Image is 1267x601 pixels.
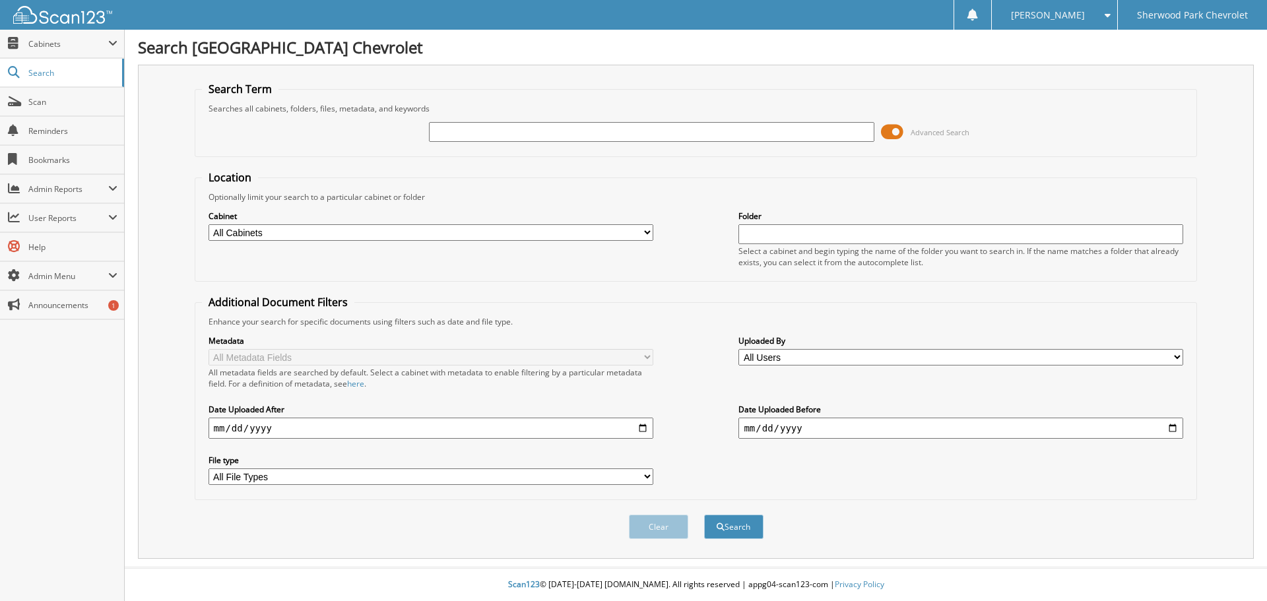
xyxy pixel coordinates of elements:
[28,67,115,79] span: Search
[138,36,1254,58] h1: Search [GEOGRAPHIC_DATA] Chevrolet
[1011,11,1085,19] span: [PERSON_NAME]
[835,579,884,590] a: Privacy Policy
[209,418,653,439] input: start
[202,316,1190,327] div: Enhance your search for specific documents using filters such as date and file type.
[738,418,1183,439] input: end
[28,241,117,253] span: Help
[28,270,108,282] span: Admin Menu
[209,455,653,466] label: File type
[108,300,119,311] div: 1
[911,127,969,137] span: Advanced Search
[202,170,258,185] legend: Location
[28,300,117,311] span: Announcements
[508,579,540,590] span: Scan123
[202,191,1190,203] div: Optionally limit your search to a particular cabinet or folder
[704,515,763,539] button: Search
[28,96,117,108] span: Scan
[202,295,354,309] legend: Additional Document Filters
[202,82,278,96] legend: Search Term
[738,245,1183,268] div: Select a cabinet and begin typing the name of the folder you want to search in. If the name match...
[738,404,1183,415] label: Date Uploaded Before
[738,335,1183,346] label: Uploaded By
[347,378,364,389] a: here
[28,183,108,195] span: Admin Reports
[125,569,1267,601] div: © [DATE]-[DATE] [DOMAIN_NAME]. All rights reserved | appg04-scan123-com |
[1137,11,1248,19] span: Sherwood Park Chevrolet
[202,103,1190,114] div: Searches all cabinets, folders, files, metadata, and keywords
[738,210,1183,222] label: Folder
[28,125,117,137] span: Reminders
[209,210,653,222] label: Cabinet
[629,515,688,539] button: Clear
[209,404,653,415] label: Date Uploaded After
[28,154,117,166] span: Bookmarks
[28,212,108,224] span: User Reports
[209,335,653,346] label: Metadata
[209,367,653,389] div: All metadata fields are searched by default. Select a cabinet with metadata to enable filtering b...
[13,6,112,24] img: scan123-logo-white.svg
[28,38,108,49] span: Cabinets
